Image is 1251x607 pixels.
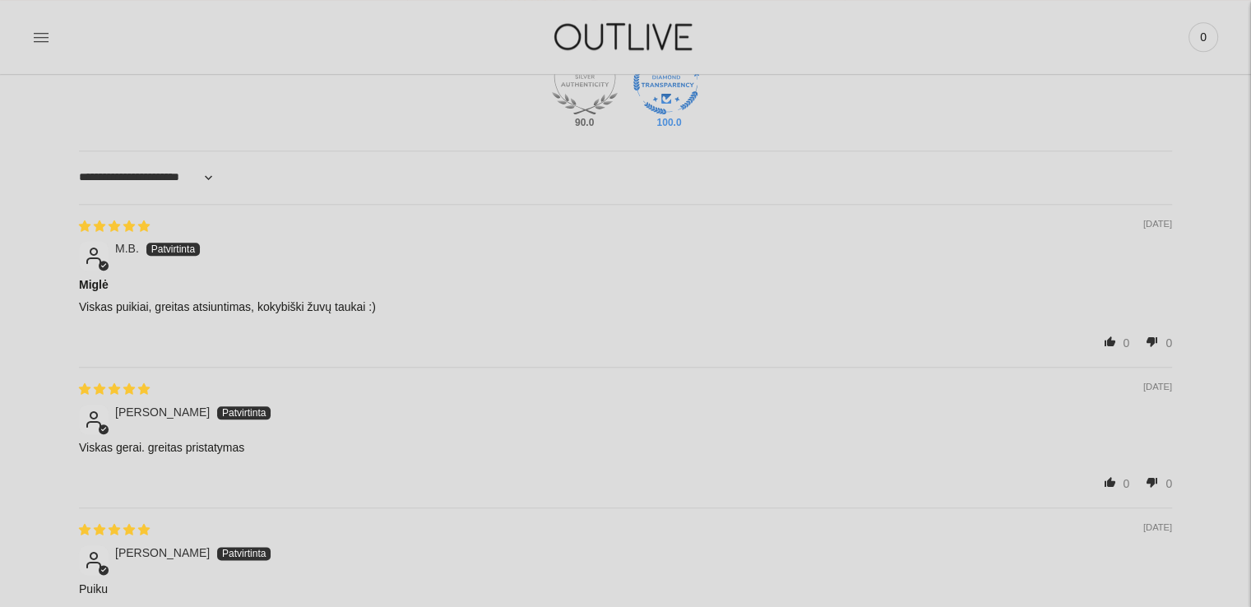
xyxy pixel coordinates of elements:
select: Sort dropdown [79,158,217,197]
span: 0 [1165,336,1172,350]
span: 5 star review [79,220,150,233]
span: [DATE] [1143,521,1172,535]
span: [PERSON_NAME] [115,546,210,559]
span: down [1139,470,1165,494]
p: Viskas gerai. greitas pristatymas [79,440,1172,456]
span: [DATE] [1143,381,1172,394]
div: Diamond Transparent Shop. Published 100% of verified reviews received in total [633,49,699,119]
span: 5 star review [79,382,150,396]
span: up [1096,470,1123,494]
a: Judge.me Silver Authentic Shop medal 90.0 [552,49,618,114]
div: 90.0 [572,116,598,129]
img: Judge.me Diamond Transparent Shop medal [633,49,699,114]
span: [PERSON_NAME] [115,405,210,419]
p: Puiku [79,582,1172,598]
span: 0 [1192,25,1215,49]
b: Miglė [79,277,1172,294]
div: Silver Authentic Shop. At least 90% of published reviews are verified reviews [552,49,618,119]
a: Judge.me Diamond Transparent Shop medal 100.0 [633,49,699,114]
span: 0 [1165,477,1172,490]
img: OUTLIVE [522,8,728,65]
div: 100.0 [653,116,679,129]
span: up [1096,329,1123,354]
img: Judge.me Silver Authentic Shop medal [552,49,618,114]
span: 5 star review [79,523,150,536]
span: down [1139,329,1165,354]
span: 0 [1123,477,1129,490]
span: 0 [1123,336,1129,350]
a: 0 [1188,19,1218,55]
span: [DATE] [1143,218,1172,231]
p: Viskas puikiai, greitas atsiuntimas, kokybiški žuvų taukai :) [79,299,1172,316]
span: M.B. [115,242,139,255]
